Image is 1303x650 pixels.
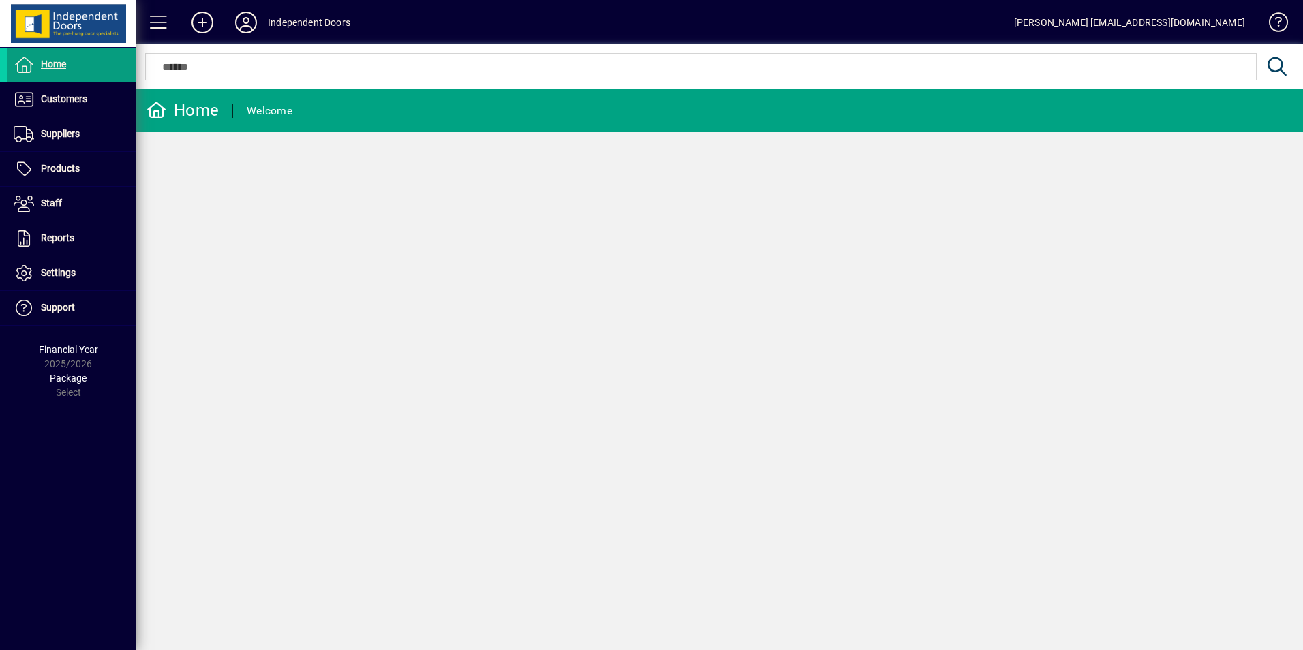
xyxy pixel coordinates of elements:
[7,291,136,325] a: Support
[50,373,87,384] span: Package
[224,10,268,35] button: Profile
[7,256,136,290] a: Settings
[1259,3,1286,47] a: Knowledge Base
[41,302,75,313] span: Support
[247,100,292,122] div: Welcome
[181,10,224,35] button: Add
[39,344,98,355] span: Financial Year
[41,128,80,139] span: Suppliers
[7,152,136,186] a: Products
[41,93,87,104] span: Customers
[41,198,62,208] span: Staff
[41,59,66,69] span: Home
[41,267,76,278] span: Settings
[7,82,136,117] a: Customers
[41,163,80,174] span: Products
[7,187,136,221] a: Staff
[147,99,219,121] div: Home
[7,117,136,151] a: Suppliers
[7,221,136,256] a: Reports
[1014,12,1245,33] div: [PERSON_NAME] [EMAIL_ADDRESS][DOMAIN_NAME]
[41,232,74,243] span: Reports
[268,12,350,33] div: Independent Doors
